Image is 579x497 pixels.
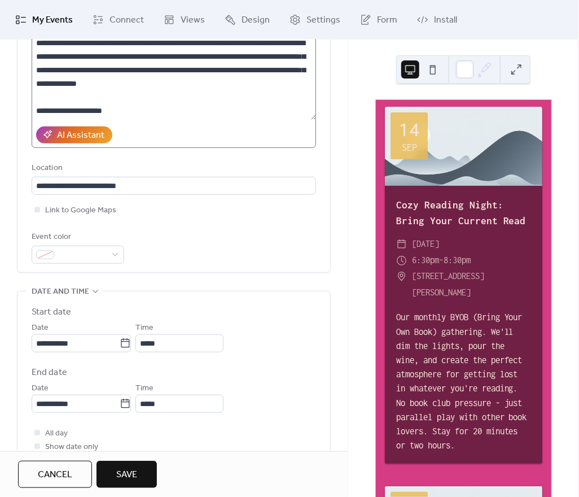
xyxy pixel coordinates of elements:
span: Date [32,382,49,395]
a: My Events [7,5,81,35]
span: Date and time [32,285,89,299]
span: My Events [32,14,73,27]
div: Sep [401,142,416,152]
span: Cancel [38,468,72,482]
a: Settings [281,5,349,35]
span: [STREET_ADDRESS][PERSON_NAME] [412,268,531,300]
span: 6:30pm [412,252,439,269]
span: Time [135,321,153,335]
a: Form [352,5,406,35]
button: Cancel [18,461,92,488]
span: Save [116,468,137,482]
span: Show date only [45,441,98,454]
div: 14 [399,119,419,139]
span: [DATE] [412,236,439,252]
span: Settings [306,14,340,27]
span: Views [181,14,205,27]
div: Start date [32,306,71,319]
span: Form [377,14,397,27]
div: Event color [32,230,122,244]
span: 8:30pm [444,252,471,269]
div: ​ [396,268,407,285]
div: End date [32,366,67,380]
a: Views [155,5,213,35]
a: Design [216,5,278,35]
span: Connect [109,14,144,27]
span: Install [434,14,457,27]
div: ​ [396,236,407,252]
div: AI Assistant [57,129,104,142]
div: ​ [396,252,407,269]
span: Design [242,14,270,27]
button: Save [97,461,157,488]
span: Date [32,321,49,335]
a: Connect [84,5,152,35]
span: Link to Google Maps [45,204,116,217]
div: Location [32,162,314,175]
a: Install [409,5,466,35]
span: Time [135,382,153,395]
span: - [439,252,444,269]
div: Our monthly BYOB (Bring Your Own Book) gathering. We'll dim the lights, pour the wine, and create... [385,310,542,452]
div: Cozy Reading Night: Bring Your Current Read [385,197,542,230]
button: AI Assistant [36,127,112,143]
span: All day [45,427,68,441]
